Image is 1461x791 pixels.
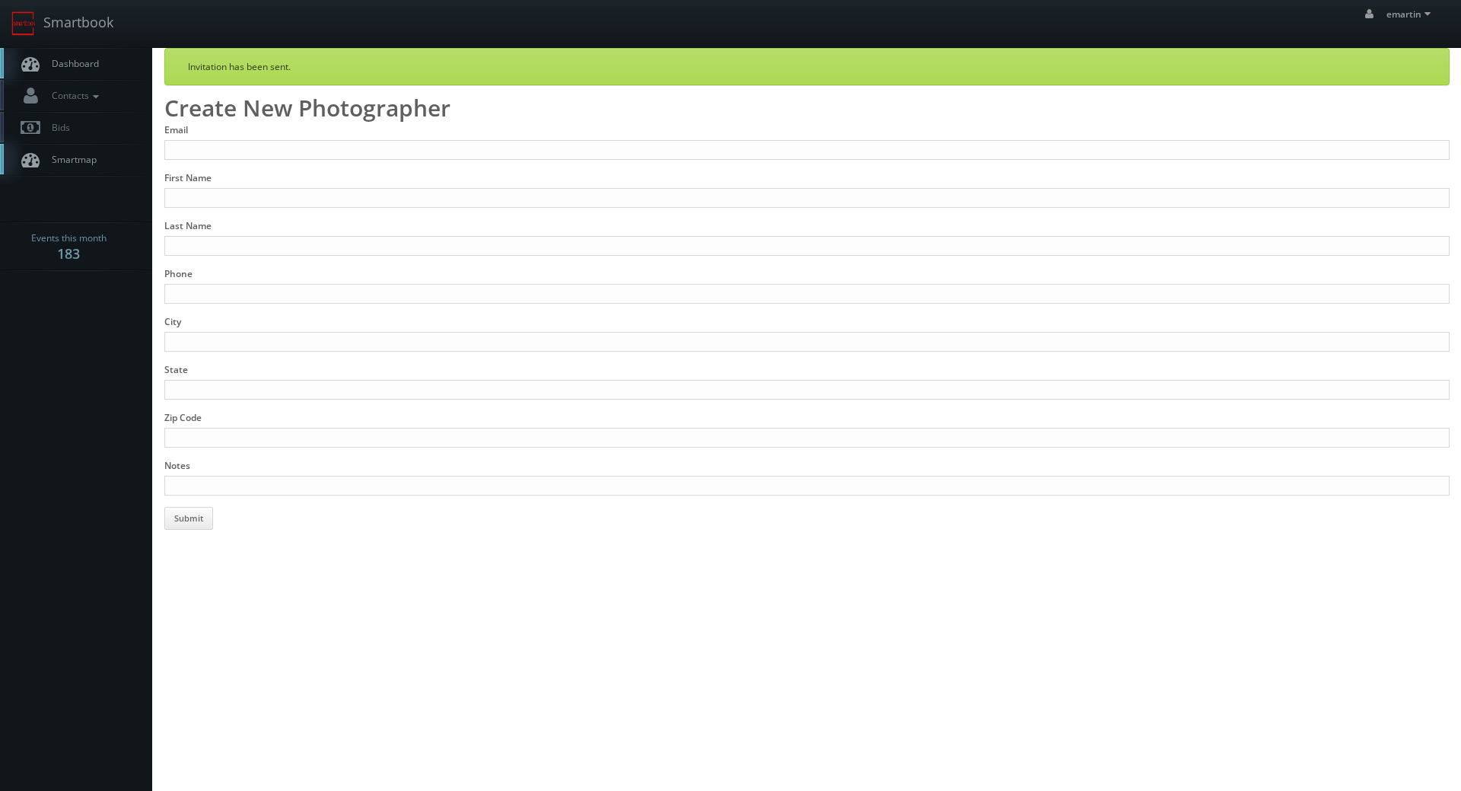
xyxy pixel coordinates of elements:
[44,153,97,166] span: Smartmap
[164,100,1450,116] h2: Create New Photographer
[164,363,188,376] label: State
[188,60,1426,73] p: Invitation has been sent.
[44,57,99,70] span: Dashboard
[44,121,70,134] span: Bids
[164,123,188,136] label: Email
[57,244,80,263] strong: 183
[164,459,190,472] label: Notes
[31,231,107,246] span: Events this month
[44,89,103,102] span: Contacts
[164,171,212,184] label: First Name
[164,219,212,232] label: Last Name
[164,507,213,530] button: Submit
[11,11,36,36] img: smartbook-logo.png
[164,315,181,328] label: City
[164,411,202,424] label: Zip Code
[1386,8,1435,21] span: emartin
[164,267,193,280] label: Phone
